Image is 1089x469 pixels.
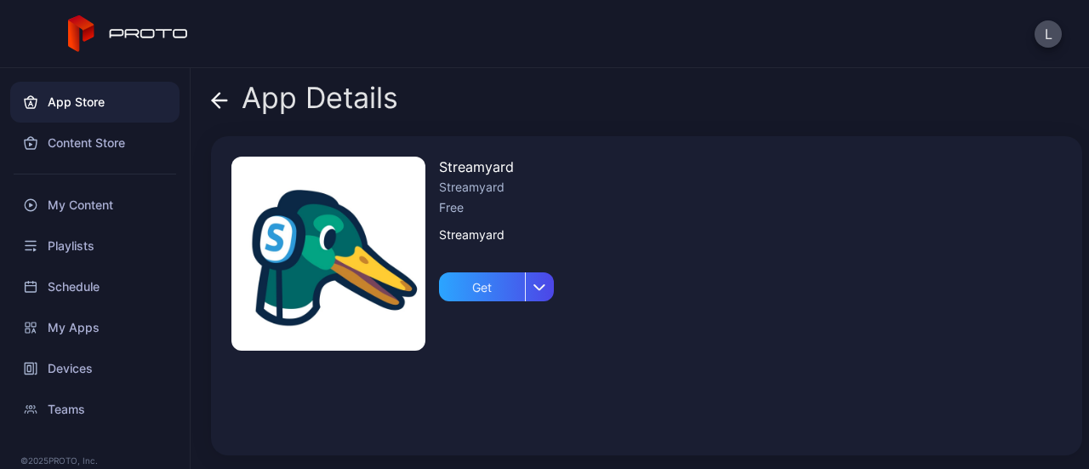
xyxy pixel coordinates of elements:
a: Content Store [10,123,180,163]
button: Get [439,266,554,301]
a: My Apps [10,307,180,348]
a: Teams [10,389,180,430]
div: © 2025 PROTO, Inc. [20,454,169,467]
div: App Details [211,82,398,123]
div: Get [439,272,525,301]
a: Devices [10,348,180,389]
a: Playlists [10,226,180,266]
button: L [1035,20,1062,48]
a: Schedule [10,266,180,307]
div: Streamyard [439,225,554,245]
div: Streamyard [439,177,554,197]
div: Streamyard [439,157,554,177]
div: Free [439,197,554,218]
a: My Content [10,185,180,226]
a: App Store [10,82,180,123]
